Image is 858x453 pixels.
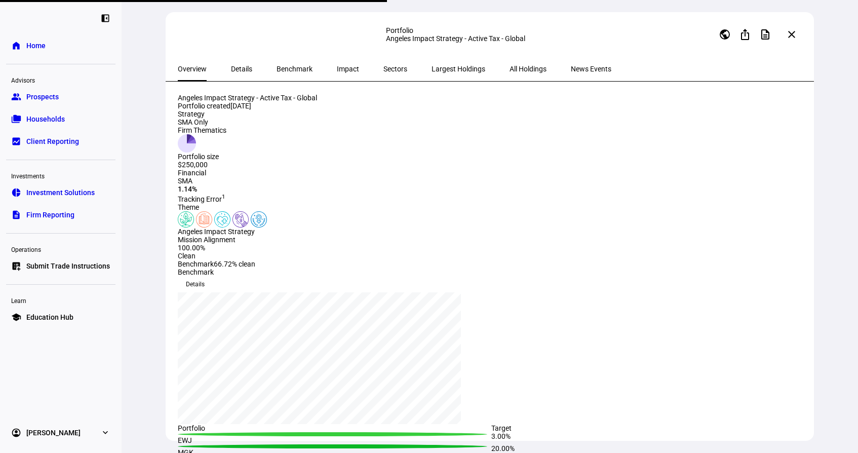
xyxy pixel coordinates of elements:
div: Financial [178,169,805,177]
mat-icon: ios_share [739,28,751,41]
span: Overview [178,65,207,72]
span: Details [186,276,205,292]
div: Angeles Impact Strategy - Active Tax - Global [178,94,805,102]
mat-icon: public [719,28,731,41]
a: bid_landscapeClient Reporting [6,131,115,152]
mat-icon: close [786,28,798,41]
img: womensRights.colored.svg [251,211,267,228]
div: Portfolio [386,26,594,34]
div: Mission Alignment [178,236,805,244]
div: Angeles Impact Strategy - Active Tax - Global [386,34,594,43]
span: [PERSON_NAME] [26,428,81,438]
img: education.colored.svg [196,211,212,228]
span: Tracking Error [178,195,225,203]
eth-mat-symbol: home [11,41,21,51]
span: Details [231,65,252,72]
mat-icon: description [759,28,771,41]
div: Investments [6,168,115,182]
sup: 1 [222,193,225,200]
span: Home [26,41,46,51]
div: Advisors [6,72,115,87]
div: Target [491,424,805,432]
div: Clean [178,252,255,260]
div: Angeles Impact Strategy [178,228,805,236]
a: pie_chartInvestment Solutions [6,182,115,203]
span: Firm Reporting [26,210,74,220]
span: Impact [337,65,359,72]
img: climateChange.colored.svg [178,211,194,228]
eth-mat-symbol: account_circle [11,428,21,438]
div: Operations [6,242,115,256]
span: Prospects [26,92,59,102]
div: $250,000 [178,161,226,169]
div: Portfolio size [178,153,226,161]
img: poverty.colored.svg [232,211,249,228]
span: All Holdings [510,65,547,72]
a: groupProspects [6,87,115,107]
div: 1.14% [178,185,805,193]
eth-mat-symbol: bid_landscape [11,136,21,146]
eth-mat-symbol: pie_chart [11,187,21,198]
div: SMA [178,177,805,185]
eth-mat-symbol: group [11,92,21,102]
a: homeHome [6,35,115,56]
span: Client Reporting [26,136,79,146]
div: Portfolio [178,424,491,432]
span: 66.72% clean [214,260,255,268]
img: healthWellness.colored.svg [214,211,230,228]
div: Firm Thematics [178,126,226,134]
span: Investment Solutions [26,187,95,198]
eth-mat-symbol: folder_copy [11,114,21,124]
div: Strategy [178,110,226,118]
div: 3.00% [491,432,805,444]
button: Details [178,276,213,292]
span: Benchmark [178,260,214,268]
div: Theme [178,203,805,211]
div: Learn [6,293,115,307]
span: Submit Trade Instructions [26,261,110,271]
a: descriptionFirm Reporting [6,205,115,225]
span: News Events [571,65,611,72]
eth-mat-symbol: left_panel_close [100,13,110,23]
eth-mat-symbol: school [11,312,21,322]
a: folder_copyHouseholds [6,109,115,129]
span: Sectors [383,65,407,72]
span: [DATE] [230,102,251,110]
div: SMA Only [178,118,226,126]
div: chart, 1 series [178,292,461,424]
eth-mat-symbol: expand_more [100,428,110,438]
span: Benchmark [277,65,313,72]
div: Benchmark [178,268,805,276]
span: Largest Holdings [432,65,485,72]
div: EWJ [178,436,491,444]
eth-mat-symbol: list_alt_add [11,261,21,271]
span: Education Hub [26,312,73,322]
span: Households [26,114,65,124]
eth-mat-symbol: description [11,210,21,220]
div: 100.00% [178,244,255,252]
div: Portfolio created [178,102,805,110]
